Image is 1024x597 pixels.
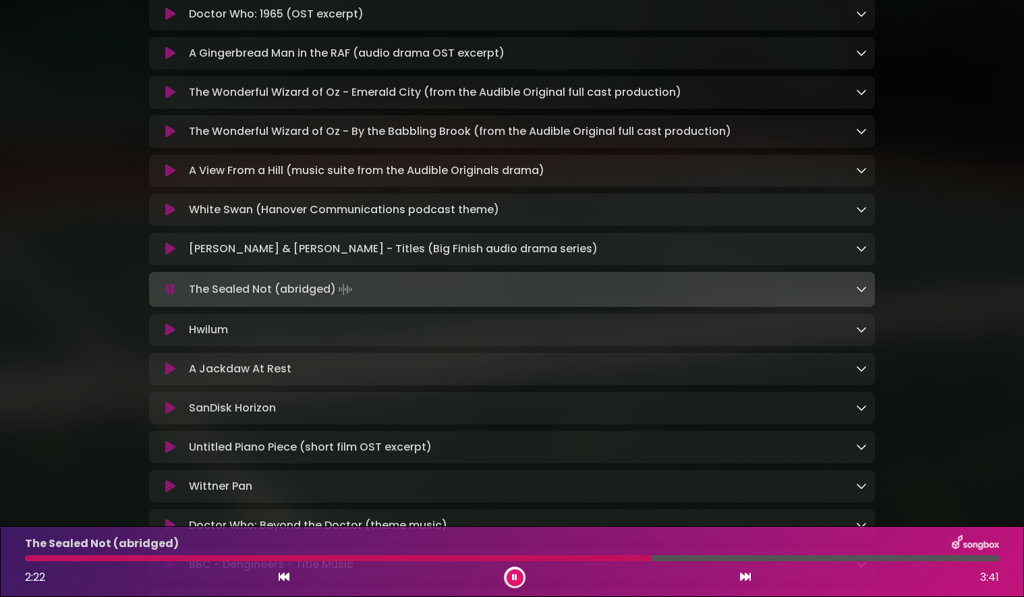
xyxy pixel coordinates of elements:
p: SanDisk Horizon [189,400,276,416]
p: A Jackdaw At Rest [189,361,291,377]
p: A Gingerbread Man in the RAF (audio drama OST excerpt) [189,45,505,61]
p: Doctor Who: 1965 (OST excerpt) [189,6,364,22]
p: The Sealed Not (abridged) [25,536,179,552]
p: Hwilum [189,322,228,338]
span: 3:41 [980,569,999,586]
p: Untitled Piano Piece (short film OST excerpt) [189,439,432,455]
p: Doctor Who: Beyond the Doctor (theme music) [189,517,447,534]
p: The Wonderful Wizard of Oz - By the Babbling Brook (from the Audible Original full cast production) [189,123,731,140]
img: waveform4.gif [336,280,355,299]
p: A View From a Hill (music suite from the Audible Originals drama) [189,163,544,179]
p: [PERSON_NAME] & [PERSON_NAME] - Titles (Big Finish audio drama series) [189,241,598,257]
p: The Sealed Not (abridged) [189,280,355,299]
span: 2:22 [25,569,45,585]
p: The Wonderful Wizard of Oz - Emerald City (from the Audible Original full cast production) [189,84,681,101]
p: White Swan (Hanover Communications podcast theme) [189,202,499,218]
p: Wittner Pan [189,478,252,494]
img: songbox-logo-white.png [952,535,999,552]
